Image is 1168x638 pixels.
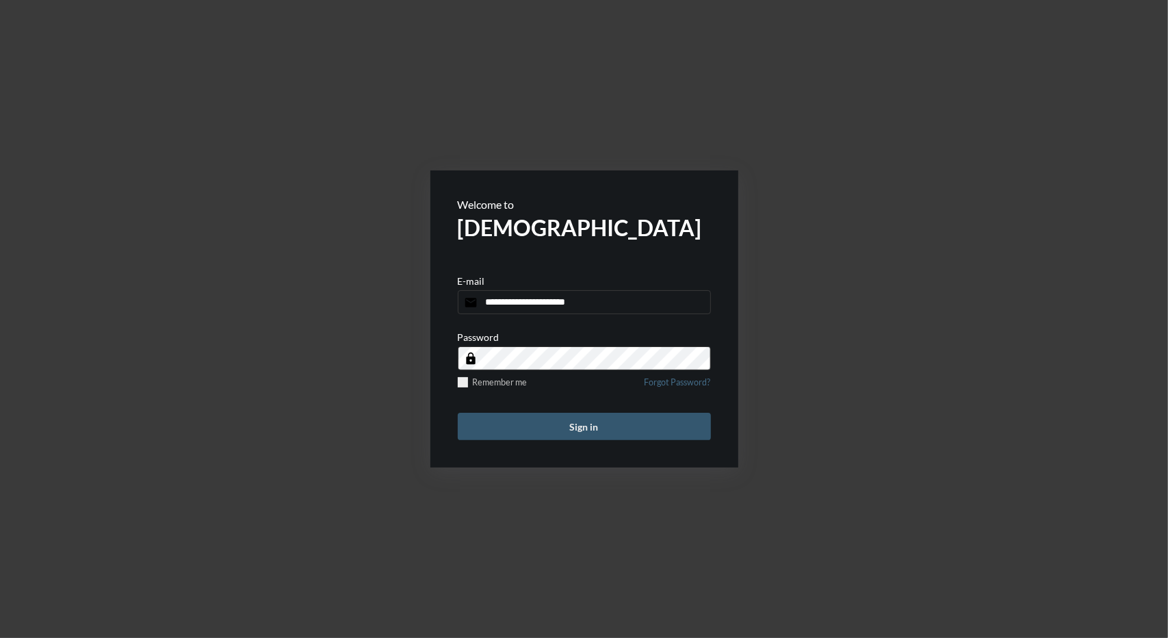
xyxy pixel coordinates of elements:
[458,214,711,241] h2: [DEMOGRAPHIC_DATA]
[458,198,711,211] p: Welcome to
[458,413,711,440] button: Sign in
[645,377,711,396] a: Forgot Password?
[458,331,499,343] p: Password
[458,377,528,387] label: Remember me
[458,275,485,287] p: E-mail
